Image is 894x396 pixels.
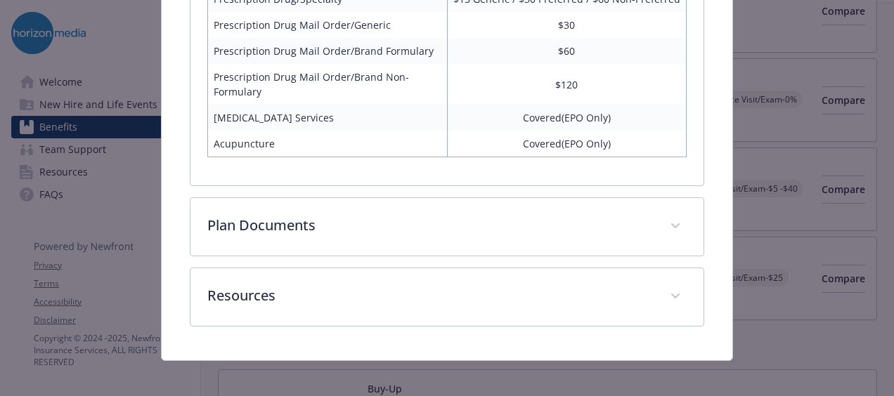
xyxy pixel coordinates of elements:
div: Resources [190,268,704,326]
p: Plan Documents [207,215,653,236]
td: Prescription Drug Mail Order/Brand Formulary [207,38,447,64]
td: $30 [447,12,687,38]
td: [MEDICAL_DATA] Services [207,105,447,131]
td: Covered(EPO Only) [447,131,687,157]
td: Acupuncture [207,131,447,157]
td: $120 [447,64,687,105]
td: Prescription Drug Mail Order/Brand Non-Formulary [207,64,447,105]
td: $60 [447,38,687,64]
div: Plan Documents [190,198,704,256]
td: Prescription Drug Mail Order/Generic [207,12,447,38]
p: Resources [207,285,653,306]
td: Covered(EPO Only) [447,105,687,131]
